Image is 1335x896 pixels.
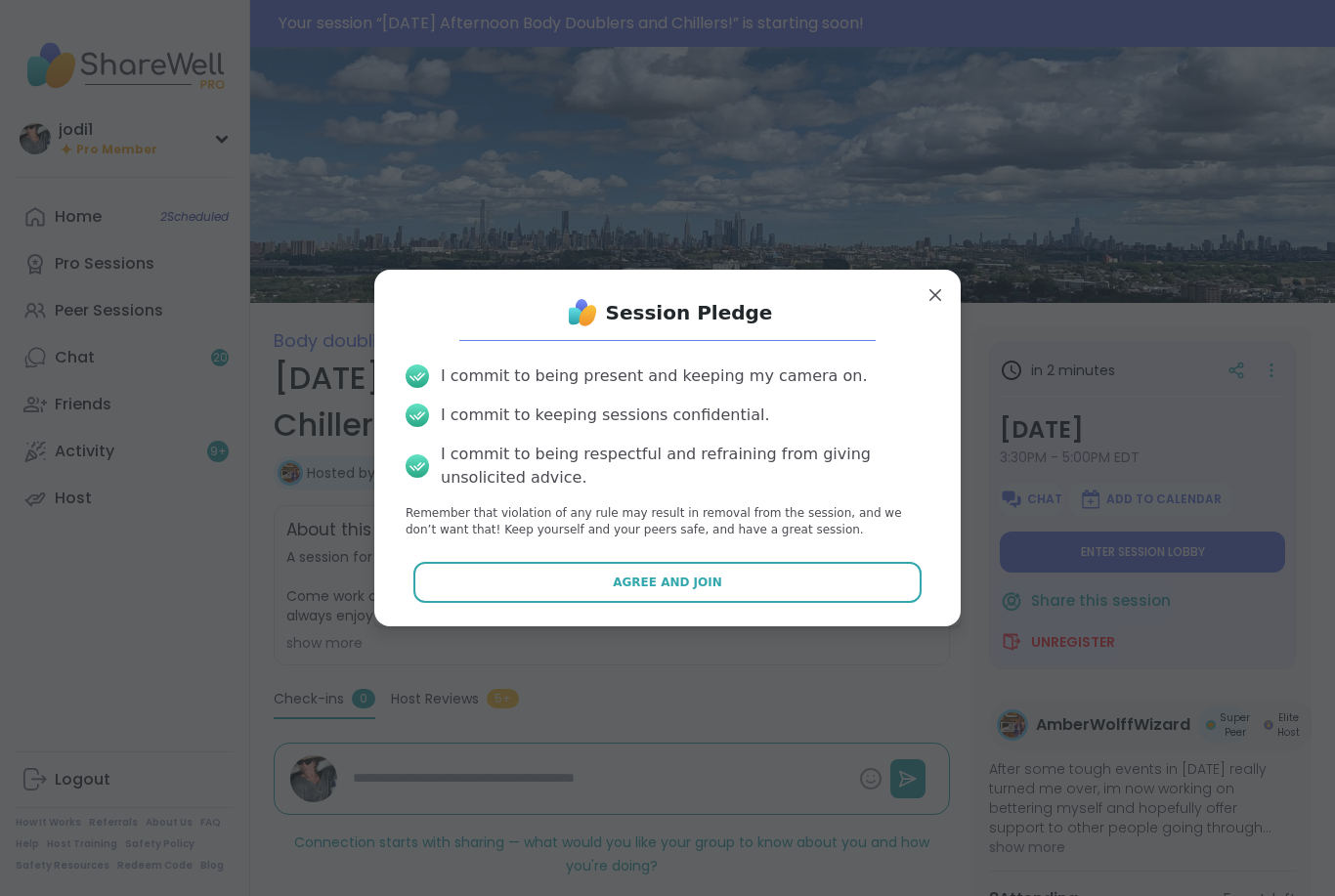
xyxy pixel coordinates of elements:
div: I commit to keeping sessions confidential. [441,404,770,427]
div: I commit to being present and keeping my camera on. [441,364,867,388]
span: Agree and Join [613,574,722,591]
p: Remember that violation of any rule may result in removal from the session, and we don’t want tha... [406,505,929,538]
button: Agree and Join [413,562,923,603]
h1: Session Pledge [606,299,773,326]
img: ShareWell Logo [563,293,602,332]
div: I commit to being respectful and refraining from giving unsolicited advice. [441,443,929,490]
